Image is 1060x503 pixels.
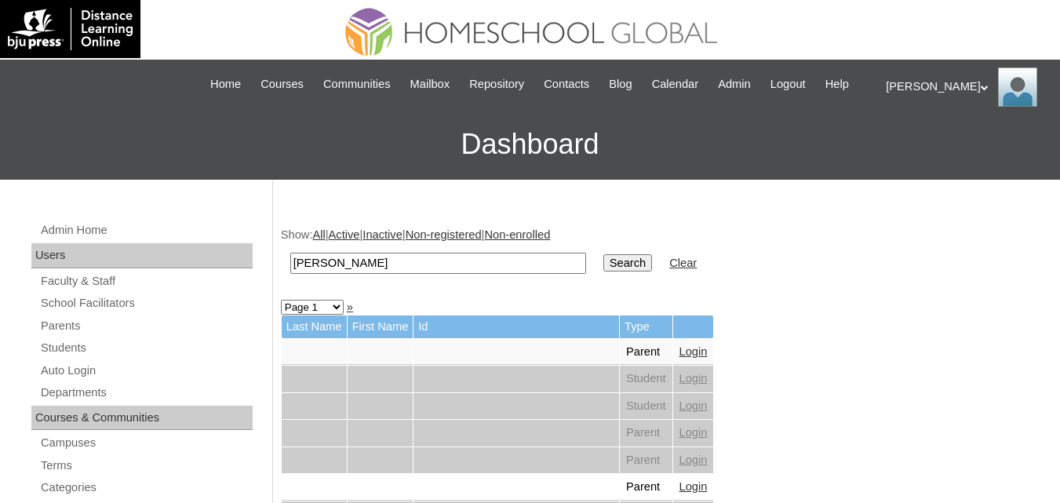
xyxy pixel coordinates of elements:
span: Communities [323,75,391,93]
img: Ariane Ebuen [998,67,1037,107]
a: Admin Home [39,221,253,240]
td: Last Name [282,315,347,338]
a: Non-enrolled [484,228,550,241]
input: Search [603,254,652,272]
a: Repository [461,75,532,93]
span: Mailbox [410,75,450,93]
a: Login [679,399,708,412]
a: Mailbox [403,75,458,93]
td: Parent [620,474,672,501]
td: Student [620,366,672,392]
h3: Dashboard [8,109,1052,180]
a: Login [679,345,708,358]
div: Users [31,243,253,268]
a: » [347,301,353,313]
span: Repository [469,75,524,93]
a: Active [329,228,360,241]
a: Courses [253,75,311,93]
img: logo-white.png [8,8,133,50]
td: Id [413,315,619,338]
span: Blog [609,75,632,93]
div: Courses & Communities [31,406,253,431]
a: Auto Login [39,361,253,381]
span: Logout [770,75,806,93]
a: Communities [315,75,399,93]
span: Help [825,75,849,93]
a: Login [679,426,708,439]
a: Blog [601,75,639,93]
span: Home [210,75,241,93]
a: Departments [39,383,253,403]
span: Courses [260,75,304,93]
a: Inactive [362,228,403,241]
td: Parent [620,339,672,366]
a: All [312,228,325,241]
input: Search [290,253,586,274]
a: Contacts [536,75,597,93]
a: Admin [710,75,759,93]
a: Login [679,454,708,466]
a: Campuses [39,433,253,453]
div: [PERSON_NAME] [886,67,1044,107]
a: Home [202,75,249,93]
div: Show: | | | | [281,227,1044,282]
span: Contacts [544,75,589,93]
a: Terms [39,456,253,476]
td: Student [620,393,672,420]
a: Faculty & Staff [39,272,253,291]
td: Parent [620,447,672,474]
span: Calendar [652,75,698,93]
a: Parents [39,316,253,336]
a: Clear [669,257,697,269]
a: Help [818,75,857,93]
td: First Name [348,315,413,338]
a: School Facilitators [39,293,253,313]
a: Login [679,372,708,385]
span: Admin [718,75,751,93]
td: Type [620,315,672,338]
a: Login [679,480,708,493]
a: Logout [763,75,814,93]
td: Parent [620,420,672,447]
a: Categories [39,478,253,498]
a: Non-registered [406,228,482,241]
a: Students [39,338,253,358]
a: Calendar [644,75,706,93]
